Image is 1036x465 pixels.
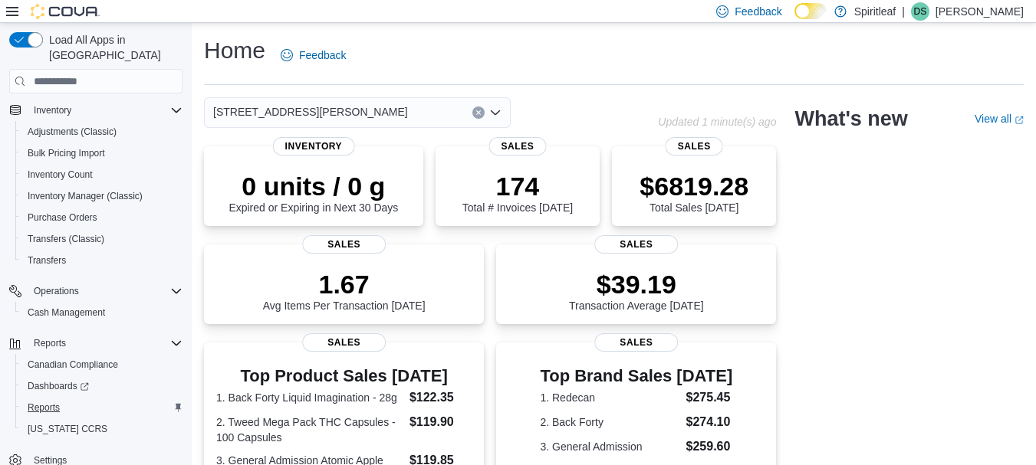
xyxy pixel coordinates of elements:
a: Purchase Orders [21,208,104,227]
span: Inventory Manager (Classic) [28,190,143,202]
div: Avg Items Per Transaction [DATE] [263,269,426,312]
h3: Top Product Sales [DATE] [216,367,472,385]
span: Inventory Count [28,169,93,181]
span: Operations [34,285,79,297]
button: Adjustments (Classic) [15,121,189,142]
span: Reports [34,337,66,349]
dt: 1. Redecan [540,390,679,405]
div: Total Sales [DATE] [640,171,748,214]
span: Purchase Orders [28,211,97,224]
span: Sales [594,235,679,254]
span: Dashboards [28,380,89,392]
dt: 2. Back Forty [540,414,679,430]
span: Canadian Compliance [21,355,183,374]
span: Inventory [34,104,71,116]
span: Inventory [273,137,355,156]
button: Reports [28,334,72,352]
button: Operations [28,282,85,300]
span: Canadian Compliance [28,359,118,371]
span: Transfers (Classic) [28,233,104,245]
a: [US_STATE] CCRS [21,420,113,438]
a: View allExternal link [975,113,1024,125]
span: Sales [666,137,723,156]
span: Dark Mode [794,19,795,20]
span: Operations [28,282,183,300]
a: Feedback [275,40,352,70]
a: Canadian Compliance [21,355,124,374]
span: Inventory Manager (Classic) [21,187,183,205]
a: Reports [21,398,66,417]
div: Transaction Average [DATE] [569,269,704,312]
button: [US_STATE] CCRS [15,418,189,440]
dd: $119.90 [409,413,472,431]
span: Reports [21,398,183,417]
span: Purchase Orders [21,208,183,227]
button: Inventory Manager (Classic) [15,185,189,207]
dd: $275.45 [686,388,733,407]
span: Load All Apps in [GEOGRAPHIC_DATA] [43,32,183,63]
dd: $274.10 [686,413,733,431]
a: Transfers [21,251,72,270]
img: Cova [31,4,100,19]
h3: Top Brand Sales [DATE] [540,367,732,385]
input: Dark Mode [794,3,827,19]
span: Cash Management [28,306,105,319]
span: Inventory [28,101,183,120]
p: $39.19 [569,269,704,300]
a: Bulk Pricing Import [21,144,111,162]
p: [PERSON_NAME] [936,2,1024,21]
span: Reports [28,401,60,414]
svg: External link [1015,116,1024,125]
span: Transfers [21,251,183,270]
div: Expired or Expiring in Next 30 Days [229,171,398,214]
p: Updated 1 minute(s) ago [658,116,776,128]
span: Inventory Count [21,165,183,184]
h1: Home [204,35,265,66]
button: Reports [3,332,189,354]
dt: 3. General Admission [540,439,679,454]
button: Operations [3,280,189,302]
button: Cash Management [15,302,189,323]
button: Bulk Pricing Import [15,142,189,164]
p: | [902,2,905,21]
p: 0 units / 0 g [229,171,398,201]
span: Dashboards [21,377,183,395]
dt: 2. Tweed Mega Pack THC Capsules - 100 Capsules [216,414,403,445]
span: [US_STATE] CCRS [28,423,107,435]
span: Adjustments (Classic) [28,126,117,138]
button: Open list of options [489,106,502,119]
span: Sales [302,333,386,352]
p: Spiritleaf [854,2,896,21]
p: 174 [462,171,573,201]
button: Inventory Count [15,164,189,185]
span: Bulk Pricing Import [21,144,183,162]
button: Inventory [28,101,77,120]
button: Clear input [472,106,485,119]
p: $6819.28 [640,171,748,201]
dt: 1. Back Forty Liquid Imagination - 28g [216,390,403,405]
span: Washington CCRS [21,420,183,438]
a: Dashboards [21,377,95,395]
span: Feedback [735,4,781,19]
a: Adjustments (Classic) [21,123,123,141]
button: Canadian Compliance [15,354,189,375]
button: Purchase Orders [15,207,189,228]
p: 1.67 [263,269,426,300]
span: Sales [594,333,679,352]
span: Reports [28,334,183,352]
div: Total # Invoices [DATE] [462,171,573,214]
span: Bulk Pricing Import [28,147,105,159]
span: Transfers (Classic) [21,230,183,248]
span: Feedback [299,47,346,63]
span: [STREET_ADDRESS][PERSON_NAME] [213,103,408,121]
a: Transfers (Classic) [21,230,110,248]
div: Danielle S [911,2,929,21]
span: Adjustments (Classic) [21,123,183,141]
a: Inventory Manager (Classic) [21,187,149,205]
span: Sales [488,137,546,156]
span: Transfers [28,254,66,267]
span: Cash Management [21,303,183,322]
button: Transfers (Classic) [15,228,189,250]
a: Inventory Count [21,165,99,184]
span: Sales [302,235,386,254]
